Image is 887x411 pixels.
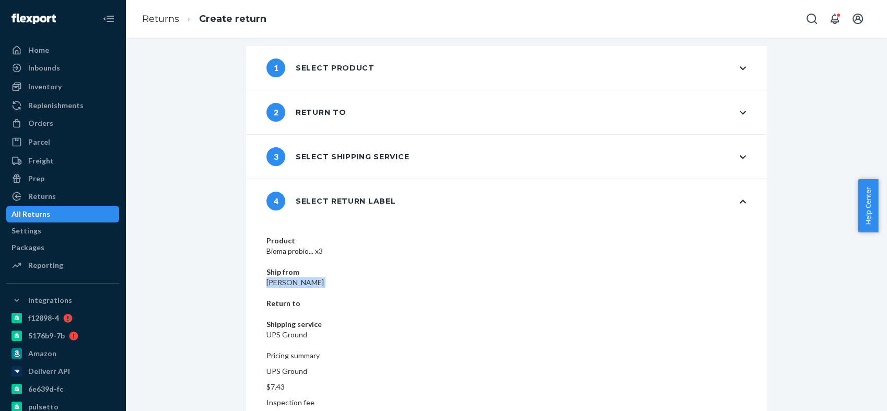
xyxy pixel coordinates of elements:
a: Amazon [6,345,119,362]
a: Replenishments [6,97,119,114]
a: Returns [142,13,179,25]
a: Inbounds [6,60,119,76]
a: Prep [6,170,119,187]
a: Settings [6,222,119,239]
div: 5176b9-7b [28,331,65,341]
span: 4 [266,192,285,210]
div: Return to [266,103,346,122]
a: 5176b9-7b [6,327,119,344]
a: Freight [6,152,119,169]
a: Packages [6,239,119,256]
a: Deliverr API [6,363,119,380]
p: UPS Ground [266,366,746,377]
div: All Returns [11,209,50,219]
div: Select product [266,58,375,77]
dt: Return to [266,298,746,309]
p: Pricing summary [266,350,746,361]
div: Select return label [266,192,395,210]
dd: UPS Ground [266,330,746,340]
div: Integrations [28,295,72,306]
a: 6e639d-fc [6,381,119,397]
a: Parcel [6,134,119,150]
button: Open notifications [824,8,845,29]
div: Inbounds [28,63,60,73]
p: Inspection fee [266,397,746,408]
button: Open account menu [847,8,868,29]
dd: [PERSON_NAME] [266,277,746,288]
div: Orders [28,118,53,128]
div: Packages [11,242,44,253]
div: f12898-4 [28,313,59,323]
div: Returns [28,191,56,202]
dt: Ship from [266,267,746,277]
span: 3 [266,147,285,166]
button: Help Center [858,179,878,232]
div: Amazon [28,348,56,359]
a: Returns [6,188,119,205]
dd: Bioma probio... x3 [266,246,746,256]
a: Reporting [6,257,119,274]
p: $7.43 [266,382,746,392]
div: Replenishments [28,100,84,111]
div: Home [28,45,49,55]
dt: Shipping service [266,319,746,330]
ol: breadcrumbs [134,4,275,34]
a: All Returns [6,206,119,222]
div: Reporting [28,260,63,271]
a: Orders [6,115,119,132]
div: Settings [11,226,41,236]
button: Close Navigation [98,8,119,29]
a: Inventory [6,78,119,95]
a: Home [6,42,119,58]
a: f12898-4 [6,310,119,326]
div: 6e639d-fc [28,384,63,394]
div: Prep [28,173,44,184]
button: Open Search Box [801,8,822,29]
div: Freight [28,156,54,166]
div: Select shipping service [266,147,409,166]
div: Inventory [28,81,62,92]
img: Flexport logo [11,14,56,24]
div: Parcel [28,137,50,147]
span: 2 [266,103,285,122]
span: 1 [266,58,285,77]
dt: Product [266,236,746,246]
a: Create return [199,13,266,25]
div: Deliverr API [28,366,70,377]
button: Integrations [6,292,119,309]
